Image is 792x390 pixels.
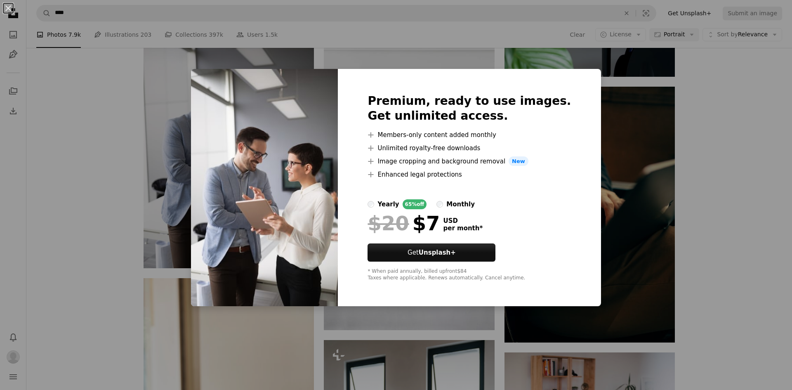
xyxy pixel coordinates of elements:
span: USD [443,217,483,225]
li: Unlimited royalty-free downloads [368,143,571,153]
span: $20 [368,213,409,234]
span: New [509,156,528,166]
div: yearly [377,199,399,209]
li: Members-only content added monthly [368,130,571,140]
li: Image cropping and background removal [368,156,571,166]
div: 65% off [403,199,427,209]
div: monthly [446,199,475,209]
li: Enhanced legal protections [368,170,571,180]
h2: Premium, ready to use images. Get unlimited access. [368,94,571,123]
input: monthly [436,201,443,208]
input: yearly65%off [368,201,374,208]
div: * When paid annually, billed upfront $84 Taxes where applicable. Renews automatically. Cancel any... [368,268,571,281]
img: premium_photo-1661284860596-cfec12a54758 [191,69,338,307]
span: per month * [443,225,483,232]
a: GetUnsplash+ [368,243,495,262]
div: $7 [368,213,440,234]
strong: Unsplash+ [419,249,456,256]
